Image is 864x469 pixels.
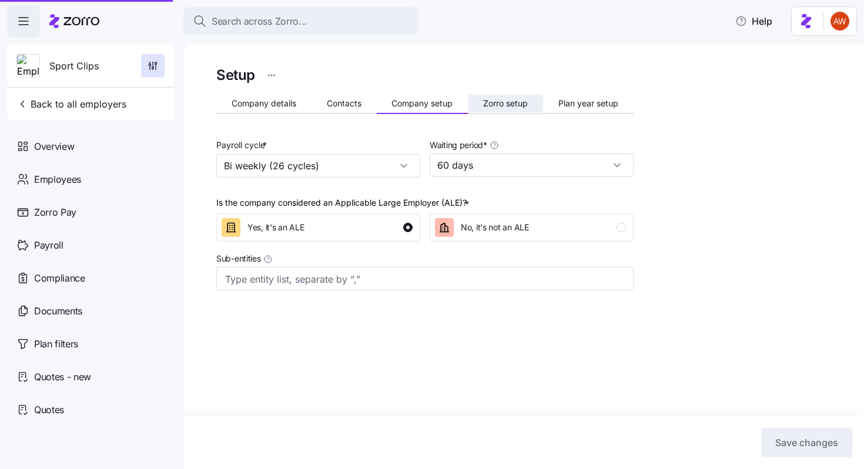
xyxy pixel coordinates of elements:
span: Contacts [327,99,361,108]
label: Payroll cycle [216,139,269,152]
a: Employees [7,163,174,196]
a: Plan filters [7,327,174,360]
span: Save changes [775,436,838,450]
span: Help [735,14,772,28]
span: Zorro setup [483,99,528,108]
div: Is the company considered an Applicable Large Employer (ALE)? [216,196,472,209]
span: Sub-entities [216,253,261,264]
span: Quotes - new [34,370,91,384]
input: Payroll cycle [216,154,420,177]
a: Quotes [7,393,174,426]
a: Zorro Pay [7,196,174,229]
a: Documents [7,294,174,327]
span: Waiting period * [430,139,487,151]
span: Plan year setup [558,99,618,108]
a: Payroll [7,229,174,262]
img: Employer logo [17,55,39,78]
span: Payroll [34,238,63,253]
span: Zorro Pay [34,205,76,220]
span: Plan filters [34,337,78,351]
span: Quotes [34,403,64,417]
h1: Setup [216,66,255,84]
span: Search across Zorro... [212,14,307,29]
button: Search across Zorro... [183,7,418,35]
span: Company setup [391,99,453,108]
a: Compliance [7,262,174,294]
button: Back to all employers [12,92,131,116]
img: 3c671664b44671044fa8929adf5007c6 [830,12,849,31]
span: Compliance [34,271,85,286]
a: Overview [7,130,174,163]
button: Help [726,9,782,33]
span: Company details [232,99,296,108]
span: Documents [34,304,82,319]
span: Sport Clips [49,59,99,73]
input: Waiting period [430,153,634,177]
span: Overview [34,139,74,154]
span: Yes, it's an ALE [247,222,304,233]
span: No, it's not an ALE [461,222,529,233]
input: Type entity list, separate by “,” [225,272,601,287]
span: Employees [34,172,81,187]
a: Quotes - new [7,360,174,393]
span: Back to all employers [16,97,126,111]
button: Save changes [761,428,852,457]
